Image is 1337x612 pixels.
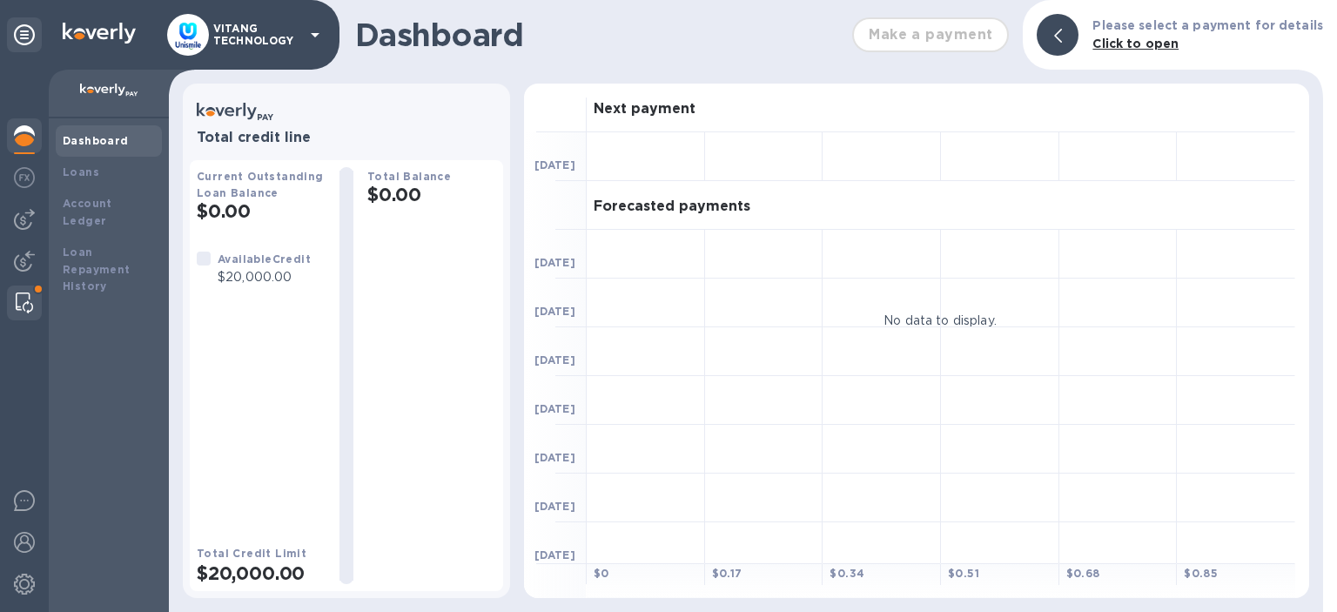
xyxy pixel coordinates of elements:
b: Dashboard [63,134,129,147]
b: [DATE] [534,305,575,318]
img: Logo [63,23,136,44]
b: Available Credit [218,252,311,266]
b: $ 0 [594,567,609,580]
b: [DATE] [534,548,575,562]
b: $ 0.85 [1184,567,1218,580]
div: Unpin categories [7,17,42,52]
b: [DATE] [534,256,575,269]
b: Current Outstanding Loan Balance [197,170,324,199]
b: $ 0.51 [948,567,979,580]
img: Foreign exchange [14,167,35,188]
h3: Total credit line [197,130,496,146]
p: $20,000.00 [218,268,311,286]
b: $ 0.34 [830,567,864,580]
h2: $0.00 [197,200,326,222]
h2: $20,000.00 [197,562,326,584]
b: $ 0.68 [1066,567,1100,580]
b: Loan Repayment History [63,245,131,293]
b: $ 0.17 [712,567,742,580]
h3: Next payment [594,101,695,118]
b: [DATE] [534,451,575,464]
b: Click to open [1092,37,1179,50]
b: Total Balance [367,170,451,183]
h2: $0.00 [367,184,496,205]
b: [DATE] [534,500,575,513]
b: Loans [63,165,99,178]
b: Total Credit Limit [197,547,306,560]
b: [DATE] [534,402,575,415]
b: Please select a payment for details [1092,18,1323,32]
b: Account Ledger [63,197,112,227]
h1: Dashboard [355,17,843,53]
p: No data to display. [883,311,997,329]
b: [DATE] [534,353,575,367]
h3: Forecasted payments [594,198,750,215]
b: [DATE] [534,158,575,171]
p: VITANG TECHNOLOGY [213,23,300,47]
